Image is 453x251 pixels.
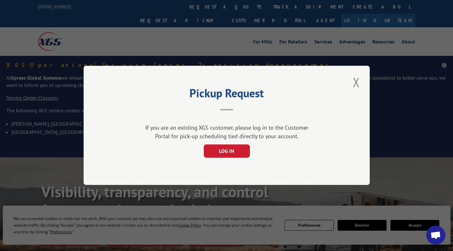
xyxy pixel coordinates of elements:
a: Open chat [426,226,445,245]
a: LOG IN [203,149,250,155]
h2: Pickup Request [115,89,338,101]
div: If you are an existing XGS customer, please log in to the Customer Portal for pick-up scheduling ... [142,124,311,141]
button: Close modal [351,74,362,91]
button: LOG IN [203,145,250,158]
